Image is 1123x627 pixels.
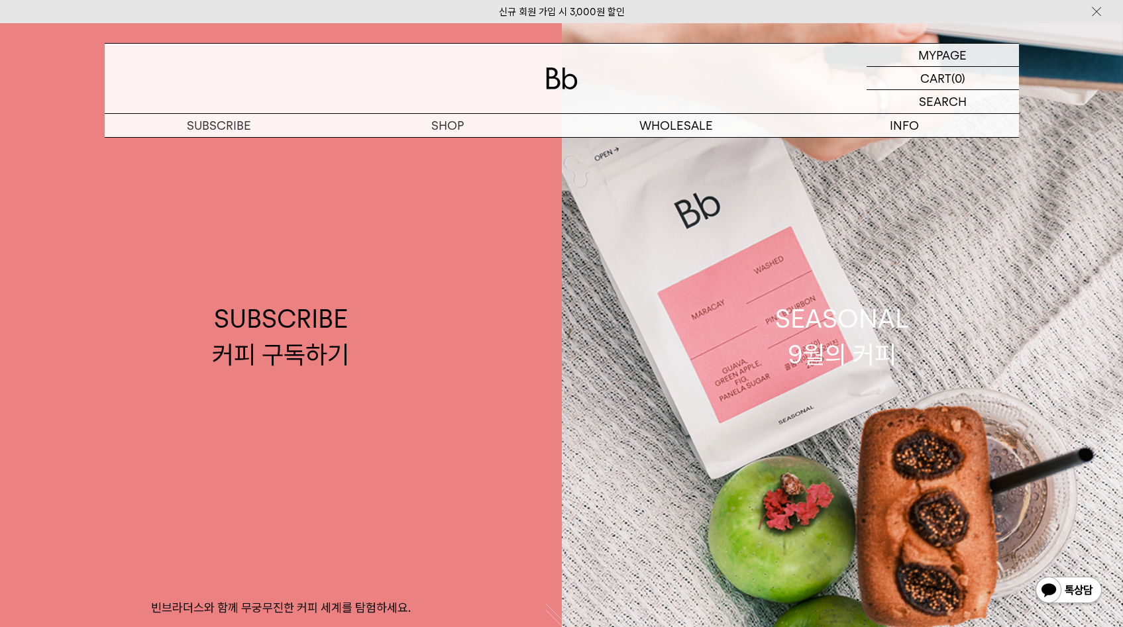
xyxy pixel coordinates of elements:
[562,114,790,137] p: WHOLESALE
[333,114,562,137] a: SHOP
[546,68,578,89] img: 로고
[790,114,1019,137] p: INFO
[951,67,965,89] p: (0)
[920,67,951,89] p: CART
[1034,575,1103,607] img: 카카오톡 채널 1:1 채팅 버튼
[919,90,967,113] p: SEARCH
[499,6,625,18] a: 신규 회원 가입 시 3,000원 할인
[212,301,349,371] div: SUBSCRIBE 커피 구독하기
[867,67,1019,90] a: CART (0)
[775,301,909,371] div: SEASONAL 9월의 커피
[867,44,1019,67] a: MYPAGE
[918,44,967,66] p: MYPAGE
[105,114,333,137] a: SUBSCRIBE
